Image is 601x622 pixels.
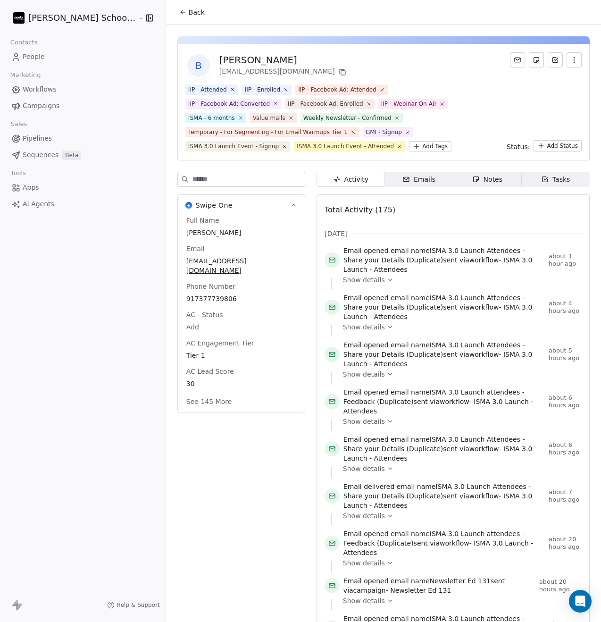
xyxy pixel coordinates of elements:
[13,12,25,24] img: Zeeshan%20Neck%20Print%20Dark.png
[185,202,192,209] img: Swipe One
[534,140,582,151] button: Add Status
[181,393,237,410] button: See 145 More
[186,294,296,303] span: 917377739806
[343,341,525,358] span: ISMA 3.0 Launch Attendees - Share your Details (Duplicate)
[245,85,281,94] div: IIP - Enrolled
[184,216,221,225] span: Full Name
[219,67,348,78] div: [EMAIL_ADDRESS][DOMAIN_NAME]
[6,68,45,82] span: Marketing
[303,114,392,122] div: Weekly Newsletter - Confirmed
[343,370,575,379] a: Show details
[381,100,437,108] div: IIP - Webinar On-Air
[343,464,385,473] span: Show details
[184,338,256,348] span: AC Engagement Tier
[343,247,389,254] span: Email opened
[188,128,348,136] div: Temporary - For Segmenting - For Email Warmups Tier 1
[288,100,363,108] div: IIP - Facebook Ad: Enrolled
[549,347,582,362] span: about 5 hours ago
[343,483,531,500] span: ISMA 3.0 Launch Attendees - Share your Details (Duplicate)
[343,275,385,285] span: Show details
[390,587,451,594] span: Newsletter Ed 131
[343,558,385,568] span: Show details
[343,436,389,443] span: Email opened
[549,252,582,268] span: about 1 hour ago
[8,98,158,114] a: Campaigns
[549,488,582,504] span: about 7 hours ago
[539,578,582,593] span: about 20 hours ago
[343,436,525,453] span: ISMA 3.0 Launch Attendees - Share your Details (Duplicate)
[343,246,545,274] span: email name sent via workflow -
[549,536,582,551] span: about 20 hours ago
[343,341,389,349] span: Email opened
[343,511,385,521] span: Show details
[507,142,530,151] span: Status:
[6,35,42,50] span: Contacts
[549,300,582,315] span: about 4 hours ago
[28,12,136,24] span: [PERSON_NAME] School of Finance LLP
[343,322,575,332] a: Show details
[196,201,233,210] span: Swipe One
[23,52,45,62] span: People
[23,101,59,111] span: Campaigns
[184,244,207,253] span: Email
[174,4,210,21] button: Back
[7,117,31,131] span: Sales
[23,84,57,94] span: Workflows
[343,483,394,490] span: Email delivered
[343,530,389,538] span: Email opened
[186,322,296,332] span: Add
[186,228,296,237] span: [PERSON_NAME]
[343,529,545,557] span: email name sent via workflow -
[297,142,394,151] div: ISMA 3.0 Launch Event - Attended
[186,379,296,388] span: 30
[343,464,575,473] a: Show details
[8,82,158,97] a: Workflows
[343,294,389,302] span: Email opened
[184,282,237,291] span: Phone Number
[343,596,385,605] span: Show details
[7,166,30,180] span: Tools
[343,275,575,285] a: Show details
[343,417,385,426] span: Show details
[8,49,158,65] a: People
[430,577,491,585] span: Newsletter Ed 131
[366,128,402,136] div: GMI - Signup
[343,576,535,595] span: email name sent via campaign -
[62,151,81,160] span: Beta
[343,577,389,585] span: Email opened
[11,10,131,26] button: [PERSON_NAME] School of Finance LLP
[184,310,225,319] span: AC - Status
[549,394,582,409] span: about 6 hours ago
[472,175,502,185] div: Notes
[325,205,395,214] span: Total Activity (175)
[402,175,435,185] div: Emails
[219,53,348,67] div: [PERSON_NAME]
[8,147,158,163] a: SequencesBeta
[8,180,158,195] a: Apps
[343,596,575,605] a: Show details
[298,85,376,94] div: IIP - Facebook Ad: Attended
[343,387,545,416] span: email name sent via workflow -
[343,322,385,332] span: Show details
[343,247,525,264] span: ISMA 3.0 Launch Attendees - Share your Details (Duplicate)
[343,388,525,405] span: ISMA 3.0 Launch attendees - Feedback (Duplicate)
[343,293,545,321] span: email name sent via workflow -
[188,85,227,94] div: IIP - Attended
[325,229,348,238] span: [DATE]
[188,100,270,108] div: IIP - Facebook Ad: Converted
[343,388,389,396] span: Email opened
[178,195,305,216] button: Swipe OneSwipe One
[23,134,52,143] span: Pipelines
[184,367,236,376] span: AC Lead Score
[569,590,592,613] div: Open Intercom Messenger
[186,351,296,360] span: Tier 1
[343,558,575,568] a: Show details
[549,441,582,456] span: about 6 hours ago
[117,601,160,609] span: Help & Support
[23,150,58,160] span: Sequences
[107,601,160,609] a: Help & Support
[8,196,158,212] a: AI Agents
[188,142,279,151] div: ISMA 3.0 Launch Event - Signup
[343,294,525,311] span: ISMA 3.0 Launch Attendees - Share your Details (Duplicate)
[541,175,570,185] div: Tasks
